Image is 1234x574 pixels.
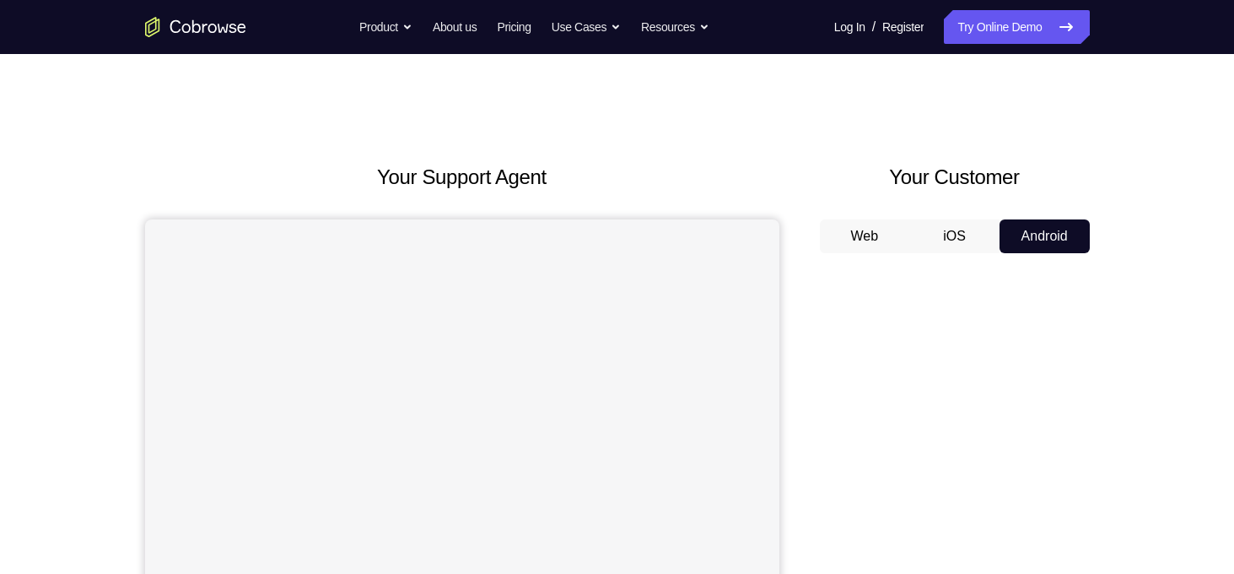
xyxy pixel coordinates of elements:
[359,10,412,44] button: Product
[497,10,531,44] a: Pricing
[552,10,621,44] button: Use Cases
[834,10,865,44] a: Log In
[1000,219,1090,253] button: Android
[882,10,924,44] a: Register
[433,10,477,44] a: About us
[944,10,1089,44] a: Try Online Demo
[909,219,1000,253] button: iOS
[820,162,1090,192] h2: Your Customer
[872,17,876,37] span: /
[820,219,910,253] button: Web
[641,10,709,44] button: Resources
[145,162,779,192] h2: Your Support Agent
[145,17,246,37] a: Go to the home page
